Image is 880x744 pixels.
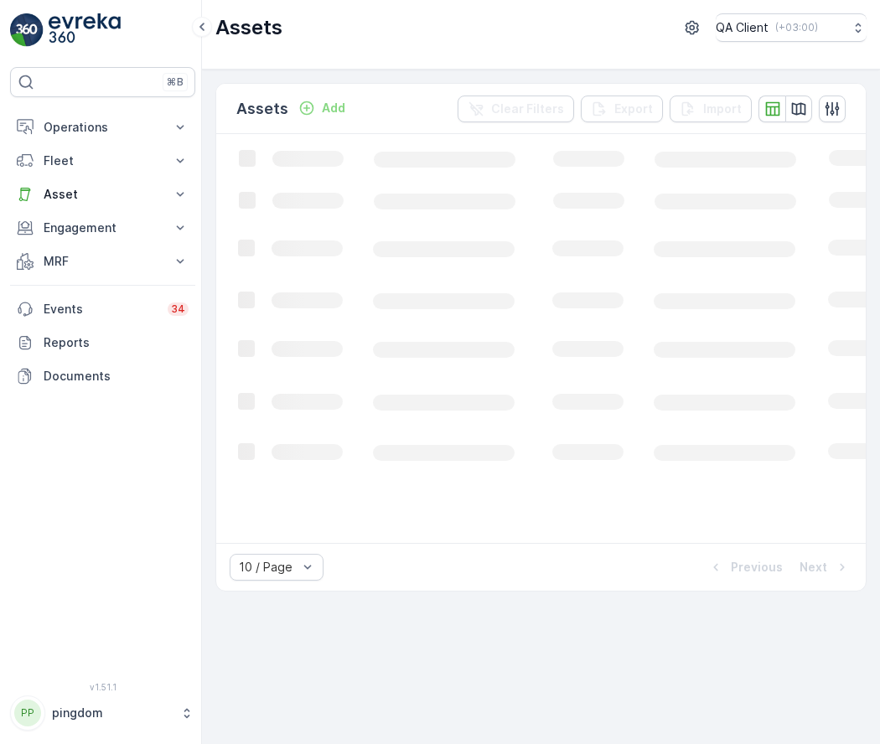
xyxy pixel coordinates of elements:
[44,186,162,203] p: Asset
[10,292,195,326] a: Events34
[44,368,189,385] p: Documents
[10,13,44,47] img: logo
[10,144,195,178] button: Fleet
[716,13,867,42] button: QA Client(+03:00)
[703,101,742,117] p: Import
[10,111,195,144] button: Operations
[798,557,852,577] button: Next
[10,178,195,211] button: Asset
[171,302,185,316] p: 34
[10,695,195,731] button: PPpingdom
[775,21,818,34] p: ( +03:00 )
[44,253,162,270] p: MRF
[491,101,564,117] p: Clear Filters
[44,334,189,351] p: Reports
[215,14,282,41] p: Assets
[706,557,784,577] button: Previous
[10,326,195,359] a: Reports
[581,96,663,122] button: Export
[10,682,195,692] span: v 1.51.1
[44,301,158,318] p: Events
[614,101,653,117] p: Export
[670,96,752,122] button: Import
[716,19,769,36] p: QA Client
[44,119,162,136] p: Operations
[458,96,574,122] button: Clear Filters
[14,700,41,726] div: PP
[236,97,288,121] p: Assets
[52,705,172,721] p: pingdom
[44,152,162,169] p: Fleet
[731,559,783,576] p: Previous
[167,75,184,89] p: ⌘B
[10,245,195,278] button: MRF
[44,220,162,236] p: Engagement
[292,98,352,118] button: Add
[800,559,827,576] p: Next
[10,211,195,245] button: Engagement
[10,359,195,393] a: Documents
[322,100,345,116] p: Add
[49,13,121,47] img: logo_light-DOdMpM7g.png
